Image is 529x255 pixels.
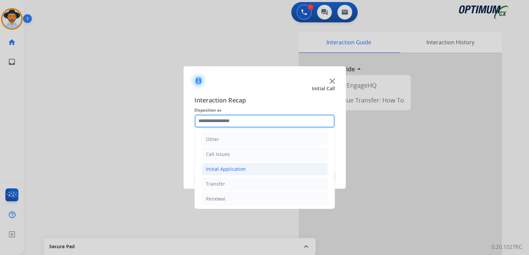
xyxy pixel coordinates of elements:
div: Other [206,136,219,143]
div: Call Issues [206,151,230,158]
span: Initial Call [312,85,335,92]
div: Initial Application [206,166,246,172]
p: 0.20.1027RC [491,243,522,251]
span: Interaction Recap [194,95,335,106]
div: Transfer [206,181,225,187]
img: contactIcon [190,73,207,89]
span: Disposition as [194,106,335,114]
div: Renewal [206,195,225,202]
